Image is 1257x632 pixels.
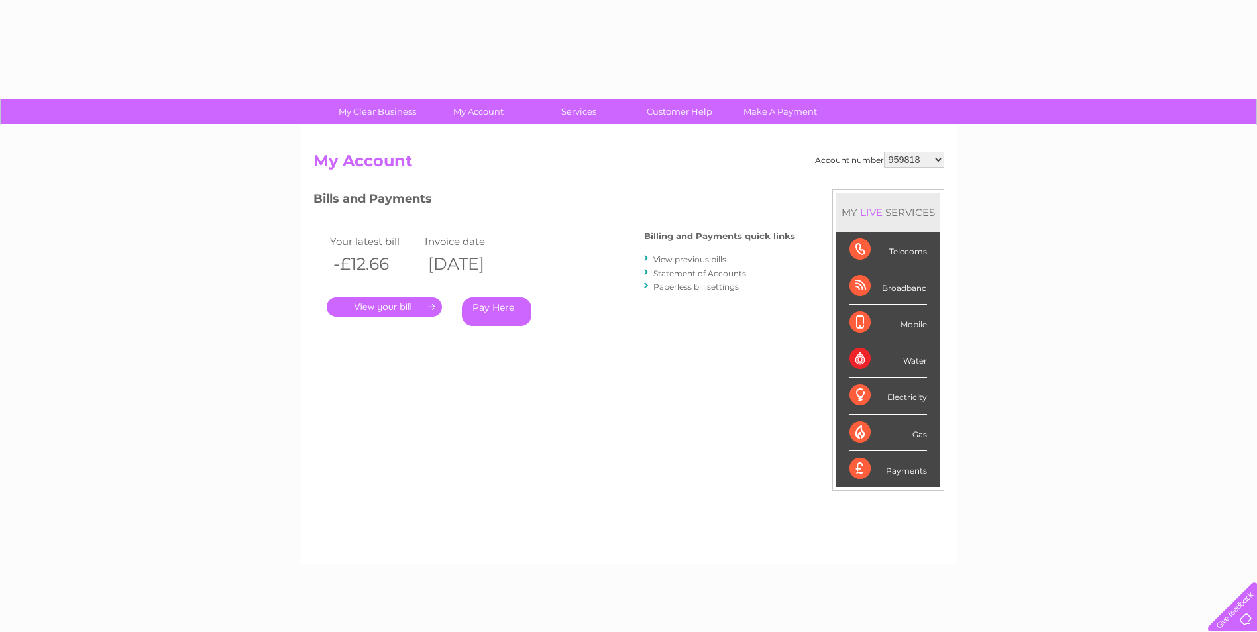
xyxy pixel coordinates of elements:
[849,232,927,268] div: Telecoms
[323,99,432,124] a: My Clear Business
[653,254,726,264] a: View previous bills
[857,206,885,219] div: LIVE
[849,305,927,341] div: Mobile
[849,268,927,305] div: Broadband
[327,250,422,278] th: -£12.66
[849,341,927,378] div: Water
[423,99,533,124] a: My Account
[849,415,927,451] div: Gas
[462,297,531,326] a: Pay Here
[849,451,927,487] div: Payments
[524,99,633,124] a: Services
[421,233,517,250] td: Invoice date
[327,297,442,317] a: .
[644,231,795,241] h4: Billing and Payments quick links
[726,99,835,124] a: Make A Payment
[815,152,944,168] div: Account number
[421,250,517,278] th: [DATE]
[625,99,734,124] a: Customer Help
[313,152,944,177] h2: My Account
[327,233,422,250] td: Your latest bill
[849,378,927,414] div: Electricity
[653,282,739,291] a: Paperless bill settings
[313,189,795,213] h3: Bills and Payments
[653,268,746,278] a: Statement of Accounts
[836,193,940,231] div: MY SERVICES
